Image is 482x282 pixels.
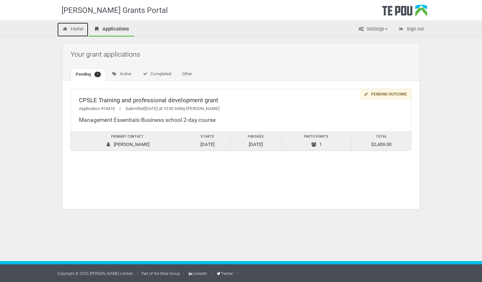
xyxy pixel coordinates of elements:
[145,106,181,111] span: [DATE] at 10:50 AM
[352,132,411,150] td: $2,409.00
[216,271,233,276] a: Twitter
[89,23,134,37] a: Applications
[360,89,411,100] div: Pending outcome
[137,68,176,80] a: Completed
[355,133,408,140] div: Total
[79,105,403,112] div: Application #14410 Submitted by [PERSON_NAME]
[188,133,227,140] div: Starts
[79,117,403,123] div: Management Essentials-Business school 2-day course
[285,133,348,140] div: Participants
[74,133,181,140] div: Primary contact
[115,106,125,111] span: |
[107,68,137,80] a: Active
[79,97,403,104] div: CPSLE Training and professional development grant
[177,68,197,80] a: Other
[71,132,184,150] td: [PERSON_NAME]
[57,23,88,37] a: Home
[71,47,415,62] h2: Your grant applications
[141,271,180,276] a: Part of the Wise Group
[94,72,101,77] span: 1
[71,68,106,81] a: Pending
[393,23,429,37] a: Sign out
[382,5,427,21] div: Te Pou Logo
[234,133,278,140] div: Finishes
[57,271,133,276] a: Copyright © 2025 [PERSON_NAME] Limited
[231,132,282,150] td: [DATE]
[184,132,230,150] td: [DATE]
[353,23,392,37] a: Settings
[281,132,351,150] td: 1
[188,271,207,276] a: LinkedIn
